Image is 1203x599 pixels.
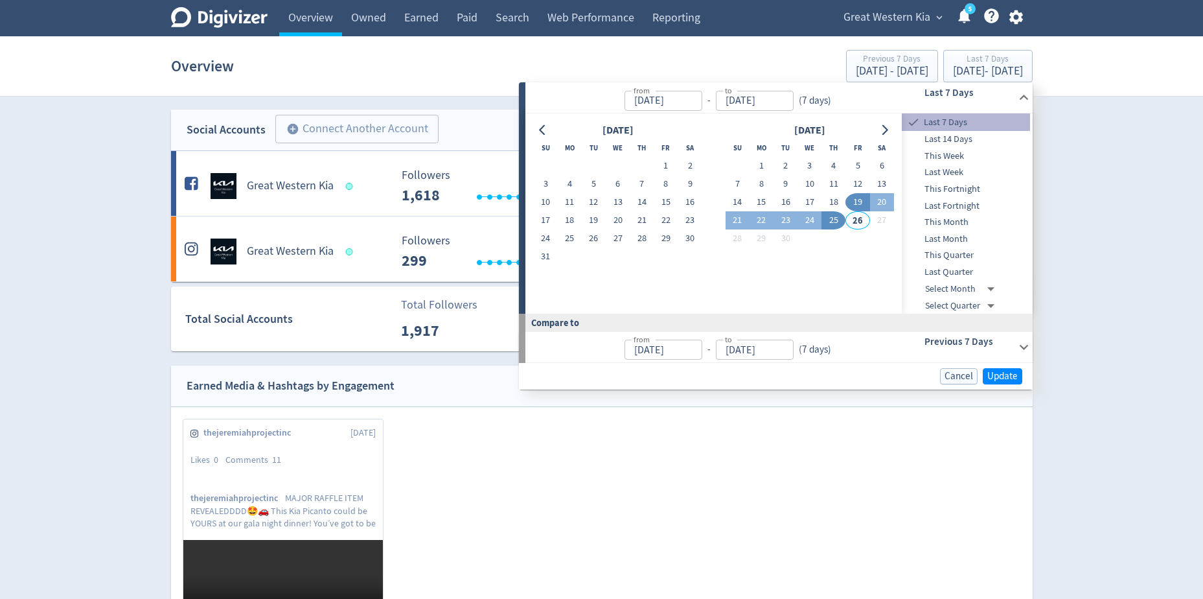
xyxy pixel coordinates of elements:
[654,157,678,175] button: 1
[875,121,894,139] button: Go to next month
[797,193,821,211] button: 17
[190,454,225,467] div: Likes
[726,175,750,193] button: 7
[773,157,797,175] button: 2
[203,427,298,440] span: thejeremiahprojectinc
[630,229,654,248] button: 28
[702,342,716,357] div: -
[839,7,946,28] button: Great Western Kia
[902,164,1030,181] div: Last Week
[870,157,894,175] button: 6
[558,193,582,211] button: 11
[797,211,821,229] button: 24
[171,45,234,87] h1: Overview
[821,175,845,193] button: 11
[821,139,845,157] th: Thursday
[750,211,773,229] button: 22
[902,215,1030,229] span: This Month
[726,229,750,248] button: 28
[187,377,395,395] div: Earned Media & Hashtags by Engagement
[845,139,869,157] th: Friday
[870,139,894,157] th: Saturday
[902,113,1030,131] div: Last 7 Days
[654,193,678,211] button: 15
[395,169,590,204] svg: Followers ---
[773,139,797,157] th: Tuesday
[773,193,797,211] button: 16
[266,117,439,143] a: Connect Another Account
[654,229,678,248] button: 29
[634,334,650,345] label: from
[525,82,1033,113] div: from-to(7 days)Last 7 Days
[582,229,606,248] button: 26
[726,211,750,229] button: 21
[272,454,281,465] span: 11
[925,281,1000,298] div: Select Month
[726,193,750,211] button: 14
[856,54,928,65] div: Previous 7 Days
[534,175,558,193] button: 3
[953,65,1023,77] div: [DATE] - [DATE]
[902,113,1030,314] nav: presets
[534,211,558,229] button: 17
[187,121,266,139] div: Social Accounts
[534,229,558,248] button: 24
[983,368,1022,384] button: Update
[821,193,845,211] button: 18
[790,122,829,139] div: [DATE]
[678,175,702,193] button: 9
[171,151,1033,216] a: Great Western Kia undefinedGreat Western Kia Followers --- _ 0% Followers 1,618 Engagements 110 E...
[902,232,1030,246] span: Last Month
[211,173,236,199] img: Great Western Kia undefined
[750,229,773,248] button: 29
[525,113,1033,314] div: from-to(7 days)Last 7 Days
[190,492,285,504] span: thejeremiahprojectinc
[678,139,702,157] th: Saturday
[773,175,797,193] button: 9
[902,231,1030,248] div: Last Month
[902,131,1030,148] div: Last 14 Days
[678,211,702,229] button: 23
[953,54,1023,65] div: Last 7 Days
[190,492,376,528] p: MAJOR RAFFLE ITEM REVEALEDDDD🤩🚗 This Kia Picanto could be YOURS at our gala night dinner! You’ve ...
[870,211,894,229] button: 27
[945,371,973,381] span: Cancel
[582,175,606,193] button: 5
[534,121,553,139] button: Go to previous month
[902,165,1030,180] span: Last Week
[582,193,606,211] button: 12
[606,193,630,211] button: 13
[630,175,654,193] button: 7
[843,7,930,28] span: Great Western Kia
[558,211,582,229] button: 18
[286,123,299,135] span: add_circle
[247,178,334,194] h5: Great Western Kia
[902,149,1030,163] span: This Week
[654,175,678,193] button: 8
[519,314,1033,331] div: Compare to
[654,139,678,157] th: Friday
[750,157,773,175] button: 1
[902,199,1030,213] span: Last Fortnight
[702,93,716,108] div: -
[821,211,845,229] button: 25
[582,211,606,229] button: 19
[845,211,869,229] button: 26
[921,115,1030,130] span: Last 7 Days
[965,3,976,14] a: 5
[940,368,978,384] button: Cancel
[558,139,582,157] th: Monday
[870,175,894,193] button: 13
[943,50,1033,82] button: Last 7 Days[DATE]- [DATE]
[678,193,702,211] button: 16
[934,12,945,23] span: expand_more
[902,248,1030,263] span: This Quarter
[534,248,558,266] button: 31
[725,334,732,345] label: to
[534,139,558,157] th: Sunday
[634,85,650,96] label: from
[171,217,1033,281] a: Great Western Kia undefinedGreat Western Kia Followers --- Followers 299 <1% Engagements 5 Engage...
[902,198,1030,215] div: Last Fortnight
[902,214,1030,231] div: This Month
[902,132,1030,147] span: Last 14 Days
